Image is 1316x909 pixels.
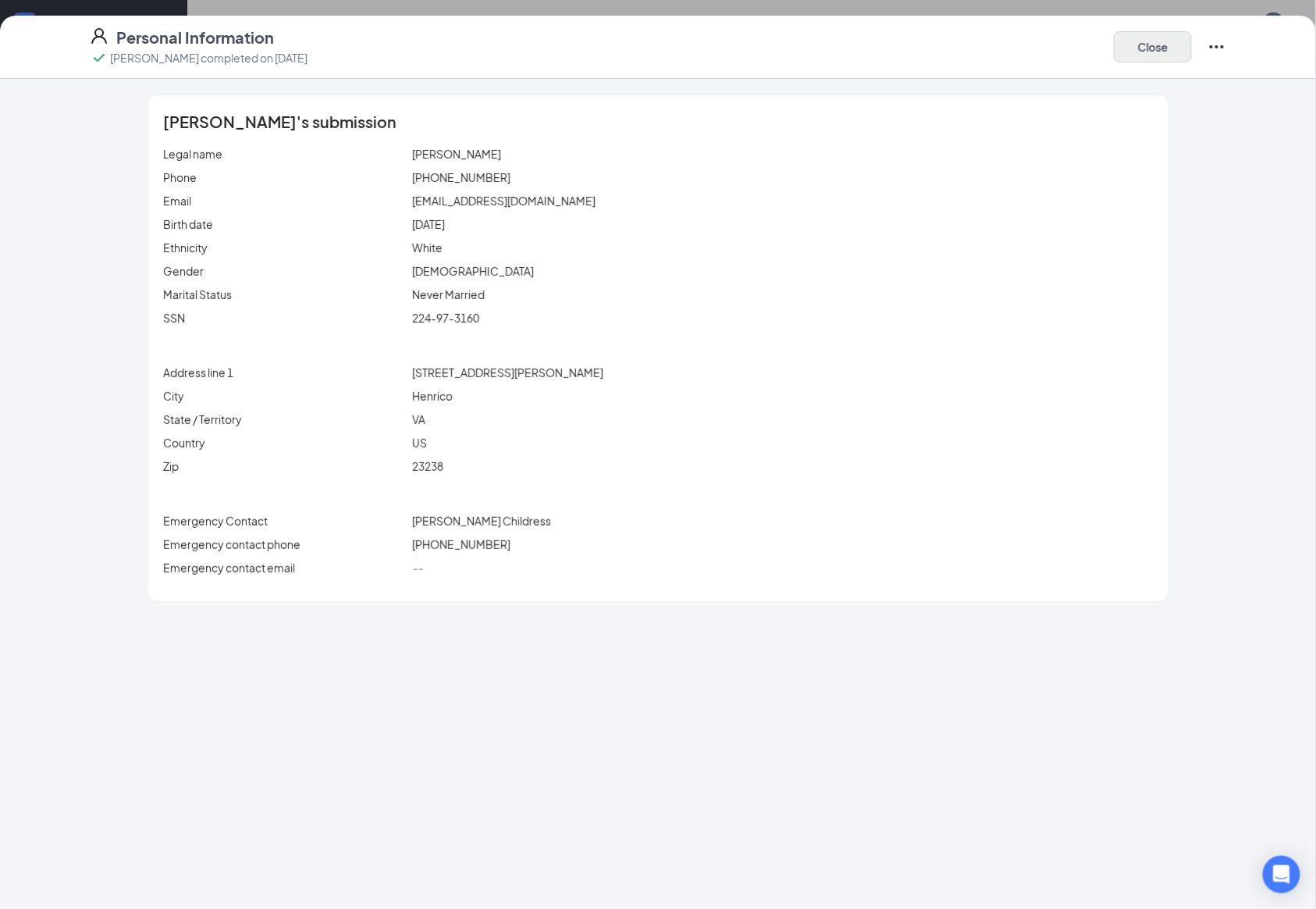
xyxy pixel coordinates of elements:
span: 224-97-3160 [412,311,479,325]
span: 23238 [412,459,443,473]
p: State / Territory [163,411,406,428]
p: Emergency contact email [163,559,406,576]
p: Legal name [163,145,406,162]
p: Marital Status [163,286,406,303]
span: White [412,241,443,255]
span: [PERSON_NAME]'s submission [163,114,397,130]
svg: Ellipses [1208,37,1226,56]
p: Gender [163,262,406,280]
svg: Checkmark [90,48,108,67]
p: [PERSON_NAME] completed on [DATE] [110,50,308,66]
button: Close [1114,31,1192,62]
p: City [163,387,406,405]
p: Phone [163,169,406,186]
span: Henrico [412,389,453,403]
svg: User [90,27,108,45]
span: VA [412,412,425,426]
p: Email [163,192,406,209]
span: [PHONE_NUMBER] [412,537,510,551]
h4: Personal Information [116,27,274,48]
span: [PERSON_NAME] [412,147,501,161]
span: -- [412,561,423,575]
span: US [412,436,427,450]
p: Emergency contact phone [163,536,406,553]
span: Never Married [412,287,485,301]
span: [PHONE_NUMBER] [412,170,510,184]
p: Birth date [163,216,406,233]
span: [STREET_ADDRESS][PERSON_NAME] [412,365,603,380]
span: [DEMOGRAPHIC_DATA] [412,264,534,278]
span: [DATE] [412,217,445,231]
div: Open Intercom Messenger [1263,856,1300,893]
p: Ethnicity [163,239,406,256]
p: Zip [163,458,406,475]
p: Address line 1 [163,364,406,381]
span: [EMAIL_ADDRESS][DOMAIN_NAME] [412,194,596,208]
p: SSN [163,309,406,326]
span: [PERSON_NAME] Childress [412,514,551,528]
p: Country [163,434,406,451]
p: Emergency Contact [163,512,406,529]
